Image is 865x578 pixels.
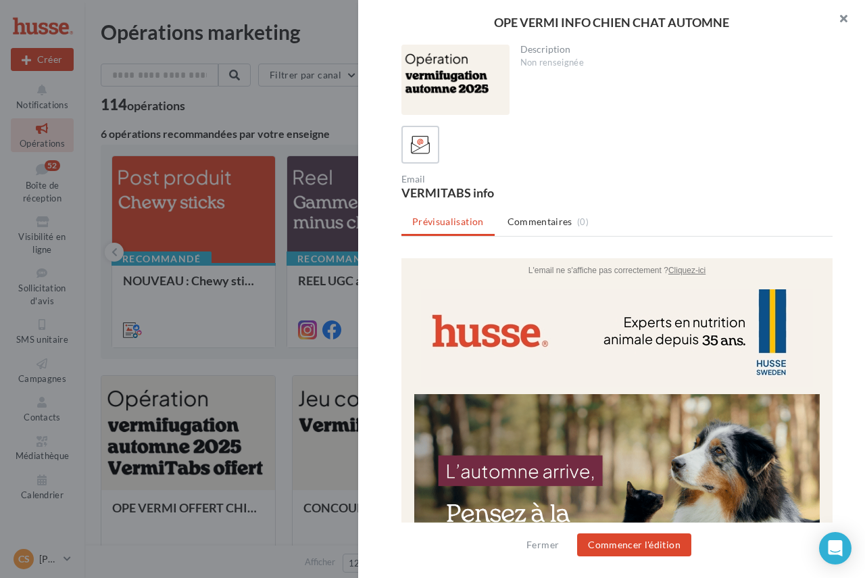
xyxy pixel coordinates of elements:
div: Email [401,174,612,184]
div: OPE VERMI INFO CHIEN CHAT AUTOMNE [380,16,843,28]
div: VERMITABS info [401,187,612,199]
a: Cliquez-ici [267,7,304,17]
span: (0) [577,216,589,227]
span: L'email ne s'affiche pas correctement ? [127,7,267,17]
img: Experts_en_nutrition_animale.jpg [20,31,412,129]
button: Fermer [521,537,564,553]
button: Commencer l'édition [577,533,691,556]
span: Commentaires [508,215,572,228]
div: Open Intercom Messenger [819,532,851,564]
img: news_vermi_automne_2025.png [13,136,418,365]
div: Non renseignée [520,57,822,69]
div: Description [520,45,822,54]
